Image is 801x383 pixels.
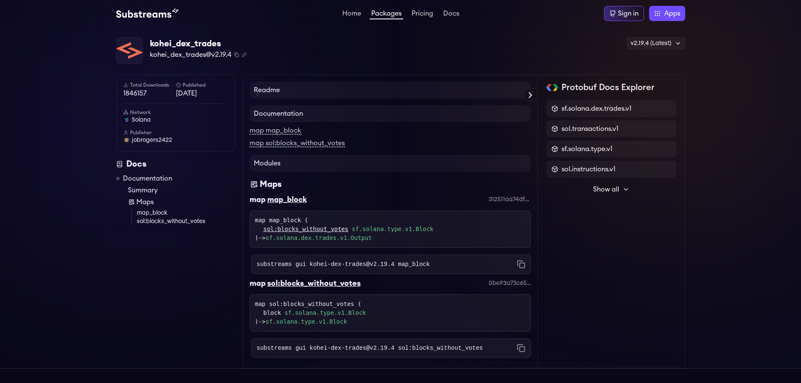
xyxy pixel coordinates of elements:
a: Pricing [410,10,435,19]
a: solana [123,116,229,124]
h4: Readme [250,82,531,98]
a: sf.solana.type.v1.Block [352,225,434,234]
a: Documentation [123,173,172,184]
span: jobrogers2422 [132,136,172,144]
a: Home [341,10,363,19]
div: map sol:blocks_without_votes ( ) [255,300,525,326]
button: Copy command to clipboard [517,344,525,352]
span: sol.instructions.v1 [561,164,615,174]
a: Docs [442,10,461,19]
a: sf.solana.type.v1.Block [285,309,366,317]
button: Copy .spkg link to clipboard [242,52,247,57]
img: solana [123,117,130,123]
span: Show all [593,184,619,194]
a: sol:blocks_without_votes [263,225,349,234]
a: Maps [128,197,236,207]
div: map map_block ( ) [255,216,525,242]
h2: Protobuf Docs Explorer [561,82,655,93]
h6: Published [176,82,229,88]
h6: Network [123,109,229,116]
div: Sign in [618,8,639,19]
img: User Avatar [123,137,130,144]
a: sf.solana.dex.trades.v1.Output [266,234,372,241]
a: map map_block [250,127,301,135]
a: Packages [370,10,403,19]
span: sf.solana.dex.trades.v1 [561,104,631,114]
a: sol:blocks_without_votes [137,217,236,226]
div: kohei_dex_trades [150,38,247,50]
img: Substream's logo [116,8,178,19]
a: Summary [128,185,236,195]
div: 0be93a73c65aa8ec2de4b1a47209edeea493ff29 [489,279,531,287]
a: Sign in [604,6,644,21]
span: [DATE] [176,88,229,98]
img: Package Logo [117,37,143,64]
a: map sol:blocks_without_votes [250,140,345,147]
span: kohei_dex_trades@v2.19.4 [150,50,232,60]
button: Copy command to clipboard [517,260,525,269]
h6: Publisher [123,129,229,136]
div: Docs [116,158,236,170]
div: Maps [260,178,282,190]
span: 1846157 [123,88,176,98]
div: map [250,194,266,205]
div: sol:blocks_without_votes [267,277,361,289]
a: sf.solana.type.v1.Block [266,318,347,325]
span: sf.solana.type.v1 [561,144,612,154]
span: solana [132,116,151,124]
div: map_block [267,194,307,205]
code: substreams gui kohei-dex-trades@v2.19.4 sol:blocks_without_votes [257,344,483,352]
div: map [250,277,266,289]
button: Copy package name and version [234,52,239,57]
a: map_block [137,209,236,217]
span: sol.transactions.v1 [561,124,618,134]
a: jobrogers2422 [123,136,229,144]
img: Protobuf [546,84,559,91]
img: Map icon [128,199,135,205]
h4: Modules [250,155,531,172]
div: v2.19.4 (Latest) [627,37,685,50]
span: -> [258,234,372,241]
span: -> [258,318,347,325]
div: 312511aa74df2607c8026aea98870fbd73da9d90 [489,195,531,204]
button: Show all [546,181,676,198]
img: Maps icon [250,178,258,190]
h6: Total Downloads [123,82,176,88]
h4: Documentation [250,105,531,122]
code: substreams gui kohei-dex-trades@v2.19.4 map_block [257,260,430,269]
div: block [263,309,525,317]
span: Apps [664,8,680,19]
